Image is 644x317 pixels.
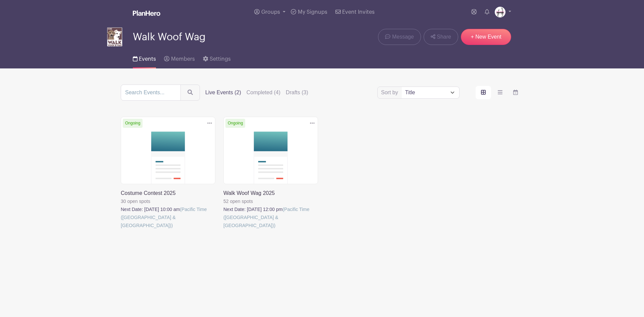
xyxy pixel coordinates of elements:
[105,27,125,47] img: WWW%20Logo2.png
[342,9,375,15] span: Event Invites
[424,29,458,45] a: Share
[121,85,181,101] input: Search Events...
[210,56,231,62] span: Settings
[437,33,451,41] span: Share
[495,7,505,17] img: PP%20LOGO.png
[298,9,327,15] span: My Signups
[261,9,280,15] span: Groups
[203,47,231,68] a: Settings
[461,29,511,45] a: + New Event
[381,89,400,97] label: Sort by
[286,89,308,97] label: Drafts (3)
[476,86,523,99] div: order and view
[133,47,156,68] a: Events
[133,10,160,16] img: logo_white-6c42ec7e38ccf1d336a20a19083b03d10ae64f83f12c07503d8b9e83406b4c7d.svg
[164,47,195,68] a: Members
[247,89,280,97] label: Completed (4)
[392,33,414,41] span: Message
[205,89,308,97] div: filters
[378,29,421,45] a: Message
[133,32,206,43] span: Walk Woof Wag
[171,56,195,62] span: Members
[139,56,156,62] span: Events
[205,89,241,97] label: Live Events (2)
